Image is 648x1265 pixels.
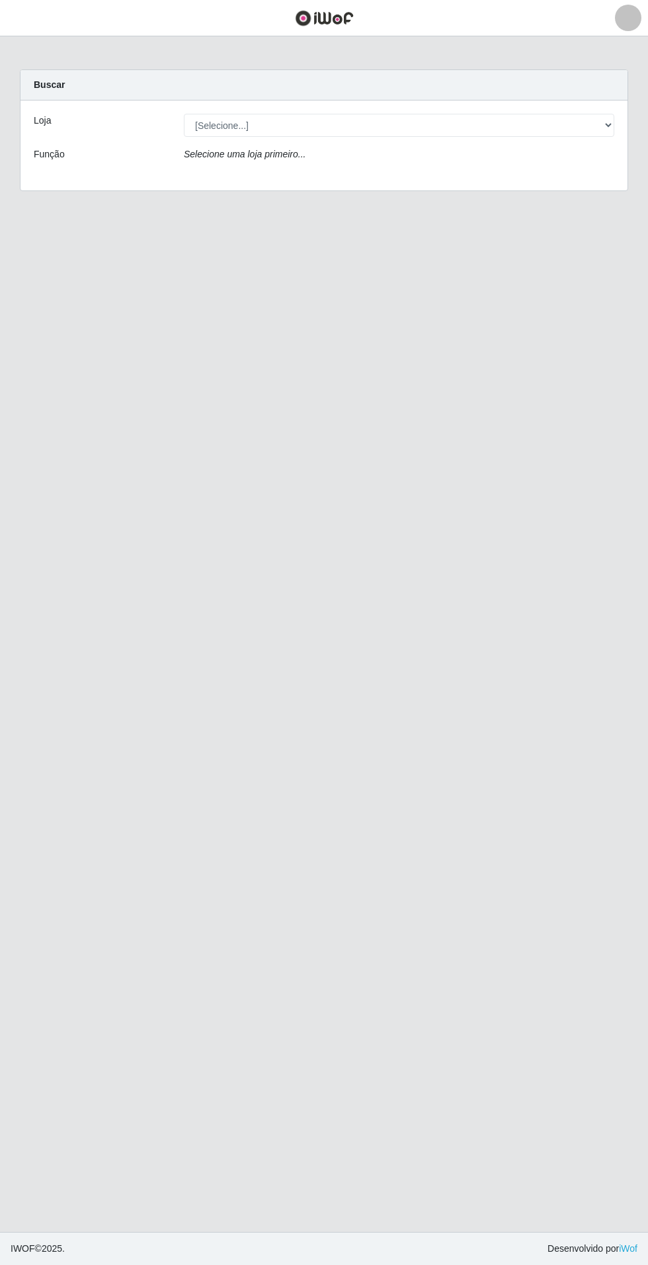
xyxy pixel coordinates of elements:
img: CoreUI Logo [295,10,354,26]
span: © 2025 . [11,1242,65,1256]
span: IWOF [11,1243,35,1254]
i: Selecione uma loja primeiro... [184,149,305,159]
label: Função [34,147,65,161]
label: Loja [34,114,51,128]
a: iWof [619,1243,637,1254]
span: Desenvolvido por [547,1242,637,1256]
strong: Buscar [34,79,65,90]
